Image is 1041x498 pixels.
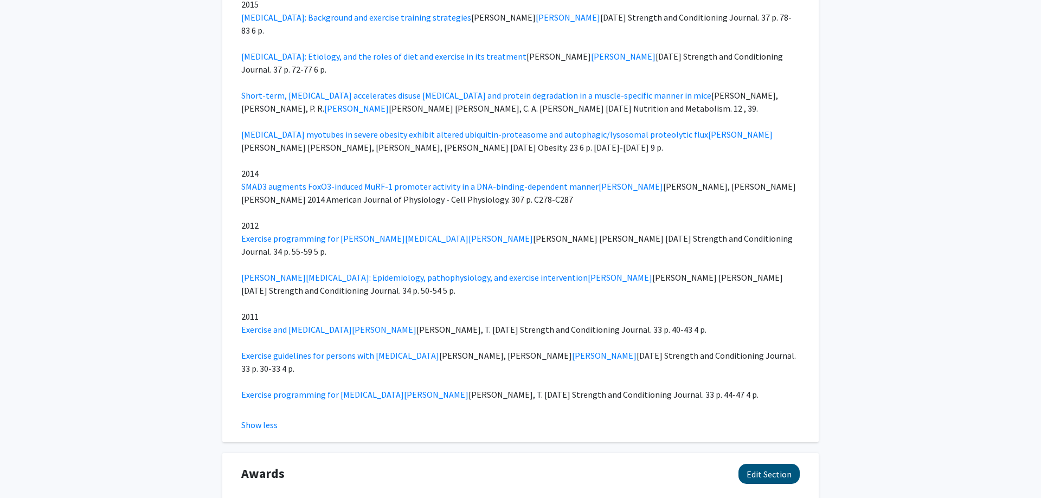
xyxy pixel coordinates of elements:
[324,103,389,114] a: [PERSON_NAME]
[738,464,800,484] button: Edit Awards
[241,389,404,400] a: Exercise programming for [MEDICAL_DATA]
[241,464,285,483] span: Awards
[241,129,708,140] a: [MEDICAL_DATA] myotubes in severe obesity exhibit altered ubiquitin-proteasome and autophagic/lys...
[241,272,588,283] a: [PERSON_NAME][MEDICAL_DATA]: Epidemiology, pathophysiology, and exercise intervention
[572,350,637,361] a: [PERSON_NAME]
[591,51,656,62] a: [PERSON_NAME]
[404,389,468,400] a: [PERSON_NAME]
[241,51,526,62] a: [MEDICAL_DATA]: Etiology, and the roles of diet and exercise in its treatment
[241,233,468,244] a: Exercise programming for [PERSON_NAME][MEDICAL_DATA]
[241,12,471,23] a: [MEDICAL_DATA]: Background and exercise training strategies
[241,90,711,101] a: Short-term, [MEDICAL_DATA] accelerates disuse [MEDICAL_DATA] and protein degradation in a muscle-...
[241,324,352,335] a: Exercise and [MEDICAL_DATA]
[588,272,652,283] a: [PERSON_NAME]
[536,12,600,23] a: [PERSON_NAME]
[468,233,533,244] a: [PERSON_NAME]
[8,449,46,490] iframe: Chat
[352,324,416,335] a: [PERSON_NAME]
[599,181,663,192] a: [PERSON_NAME]
[241,350,439,361] a: Exercise guidelines for persons with [MEDICAL_DATA]
[241,418,278,431] button: Show less
[708,129,773,140] a: [PERSON_NAME]
[241,181,599,192] a: SMAD3 augments FoxO3-induced MuRF-1 promoter activity in a DNA-binding-dependent manner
